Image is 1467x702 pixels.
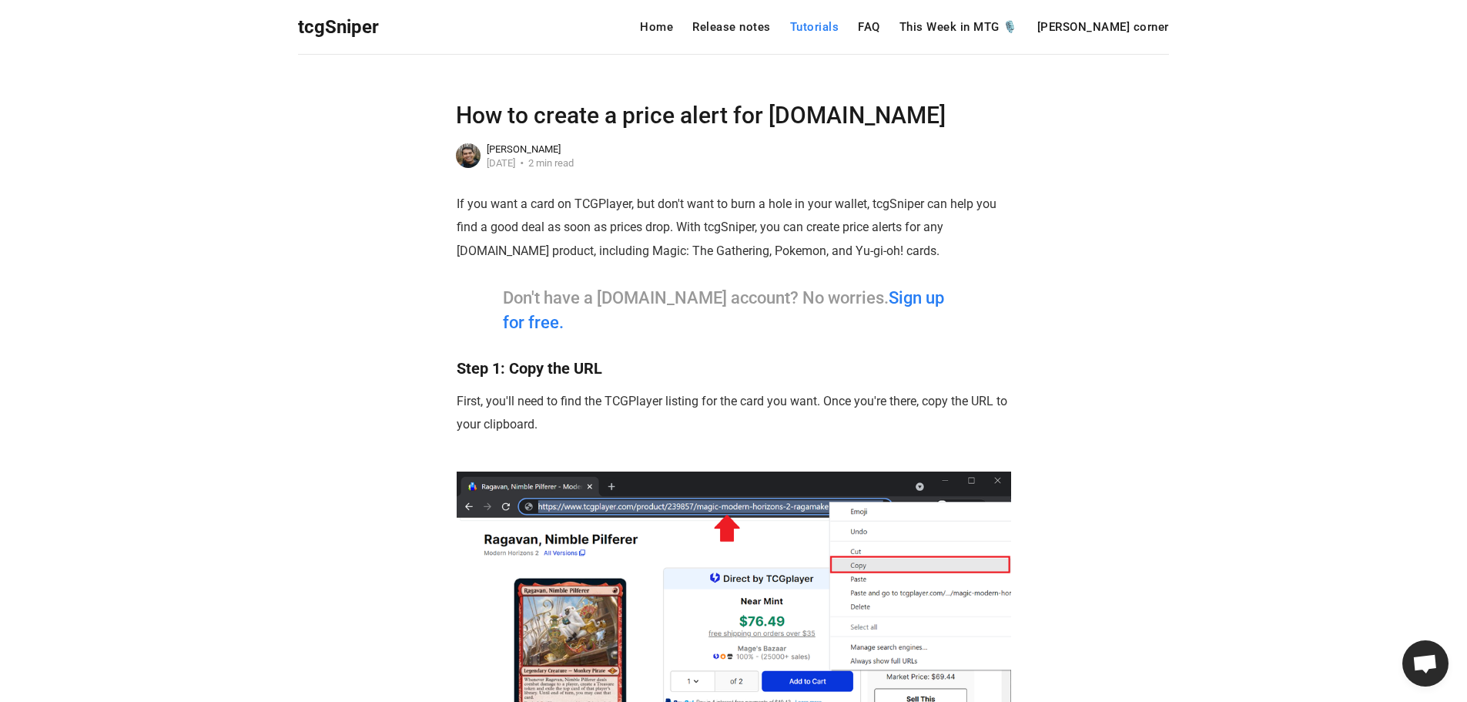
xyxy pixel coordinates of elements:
[457,358,1011,378] h3: Step 1: Copy the URL
[790,22,839,33] a: Tutorials
[640,22,673,33] a: Home
[1402,640,1449,687] div: Aprire la chat
[1037,22,1169,33] a: [PERSON_NAME] corner
[457,193,1011,263] p: If you want a card on TCGPlayer, but don't want to burn a hole in your wallet, tcgSniper can help...
[858,22,880,33] a: FAQ
[298,12,379,43] a: tcgSniper
[487,157,515,169] time: [DATE]
[298,16,379,38] span: tcgSniper
[899,22,1018,33] a: This Week in MTG 🎙️
[692,22,771,33] a: Release notes
[515,158,574,168] div: 2 min read
[487,143,561,155] a: [PERSON_NAME]
[503,286,965,335] blockquote: Don't have a [DOMAIN_NAME] account? No worries.
[457,390,1011,437] p: First, you'll need to find the TCGPlayer listing for the card you want. Once you're there, copy t...
[454,142,482,170] img: Jonathan Hosein
[456,100,1010,130] h1: How to create a price alert for [DOMAIN_NAME]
